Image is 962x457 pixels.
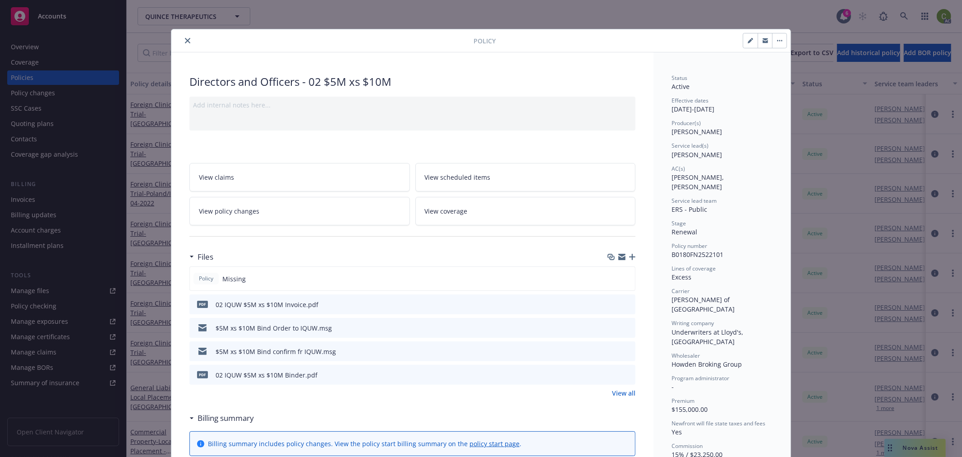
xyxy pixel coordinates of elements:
button: download file [609,300,617,309]
div: $5M xs $10M Bind confirm fr IQUW.msg [216,347,336,356]
span: [PERSON_NAME], [PERSON_NAME] [672,173,726,191]
span: Missing [222,274,246,284]
span: Yes [672,428,682,436]
span: Status [672,74,687,82]
span: Lines of coverage [672,265,716,272]
span: AC(s) [672,165,685,173]
div: $5M xs $10M Bind Order to IQUW.msg [216,323,332,333]
span: View scheduled items [425,173,491,182]
span: Effective dates [672,97,709,104]
button: download file [609,370,617,380]
a: View policy changes [189,197,410,225]
span: View policy changes [199,206,259,216]
span: [PERSON_NAME] [672,127,722,136]
a: View scheduled items [415,163,636,191]
button: preview file [624,370,632,380]
div: Billing summary includes policy changes. View the policy start billing summary on the . [208,439,521,448]
span: Carrier [672,287,690,295]
a: policy start page [469,439,520,448]
span: $155,000.00 [672,405,708,414]
a: View coverage [415,197,636,225]
div: Files [189,251,213,263]
span: Service lead(s) [672,142,709,149]
div: Billing summary [189,412,254,424]
span: Policy number [672,242,707,250]
span: Commission [672,442,703,450]
button: close [182,35,193,46]
h3: Files [198,251,213,263]
span: Wholesaler [672,352,700,359]
span: ERS - Public [672,205,707,214]
div: Directors and Officers - 02 $5M xs $10M [189,74,635,89]
span: Program administrator [672,374,729,382]
span: Producer(s) [672,119,701,127]
span: Underwriters at Lloyd's, [GEOGRAPHIC_DATA] [672,328,745,346]
button: preview file [624,300,632,309]
span: View claims [199,173,234,182]
a: View all [612,388,635,398]
span: - [672,382,674,391]
div: 02 IQUW $5M xs $10M Invoice.pdf [216,300,318,309]
span: Policy [474,36,496,46]
span: Active [672,82,690,91]
a: View claims [189,163,410,191]
button: preview file [624,347,632,356]
div: Add internal notes here... [193,100,632,110]
div: [DATE] - [DATE] [672,97,773,114]
span: [PERSON_NAME] of [GEOGRAPHIC_DATA] [672,295,735,313]
div: Excess [672,272,773,282]
span: pdf [197,301,208,308]
button: preview file [624,323,632,333]
span: Policy [197,275,215,283]
span: pdf [197,371,208,378]
h3: Billing summary [198,412,254,424]
span: View coverage [425,206,468,216]
span: Howden Broking Group [672,360,742,368]
span: [PERSON_NAME] [672,150,722,159]
span: Renewal [672,228,697,236]
span: Service lead team [672,197,717,205]
button: download file [609,323,617,333]
div: 02 IQUW $5M xs $10M Binder.pdf [216,370,318,380]
span: Writing company [672,319,714,327]
span: Premium [672,397,695,405]
span: Stage [672,219,686,227]
span: B0180FN2522101 [672,250,723,259]
span: Newfront will file state taxes and fees [672,420,765,427]
button: download file [609,347,617,356]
